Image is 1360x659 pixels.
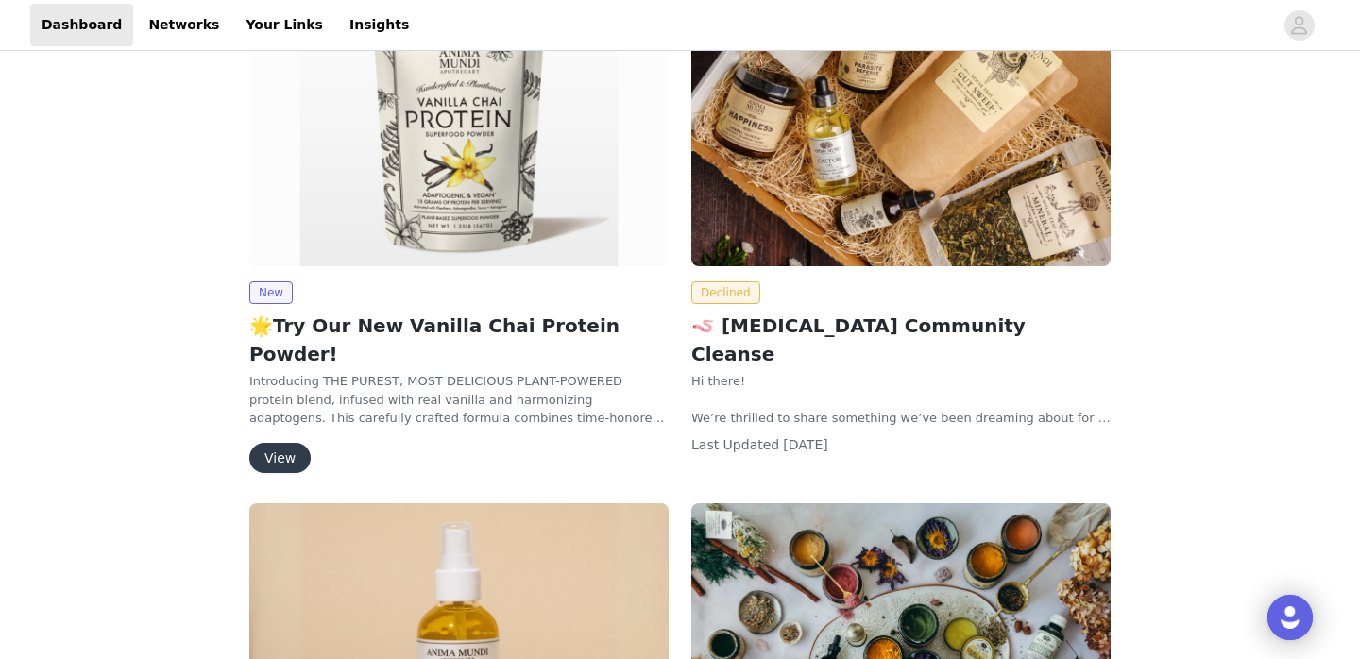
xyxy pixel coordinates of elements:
[249,312,669,368] h2: 🌟Try Our New Vanilla Chai Protein Powder!
[691,372,1111,391] p: Hi there!
[249,451,311,465] a: View
[137,4,230,46] a: Networks
[234,4,334,46] a: Your Links
[691,437,779,452] span: Last Updated
[338,4,420,46] a: Insights
[249,443,311,473] button: View
[691,312,1111,368] h2: 🪱 [MEDICAL_DATA] Community Cleanse
[249,281,293,304] span: New
[691,409,1111,428] p: We’re thrilled to share something we’ve been dreaming about for a long time—[PERSON_NAME]’s is he...
[783,437,827,452] span: [DATE]
[691,281,760,304] span: Declined
[1267,595,1313,640] div: Open Intercom Messenger
[30,4,133,46] a: Dashboard
[1290,10,1308,41] div: avatar
[249,372,669,428] p: Introducing THE PUREST, MOST DELICIOUS PLANT-POWERED protein blend, infused with real vanilla and...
